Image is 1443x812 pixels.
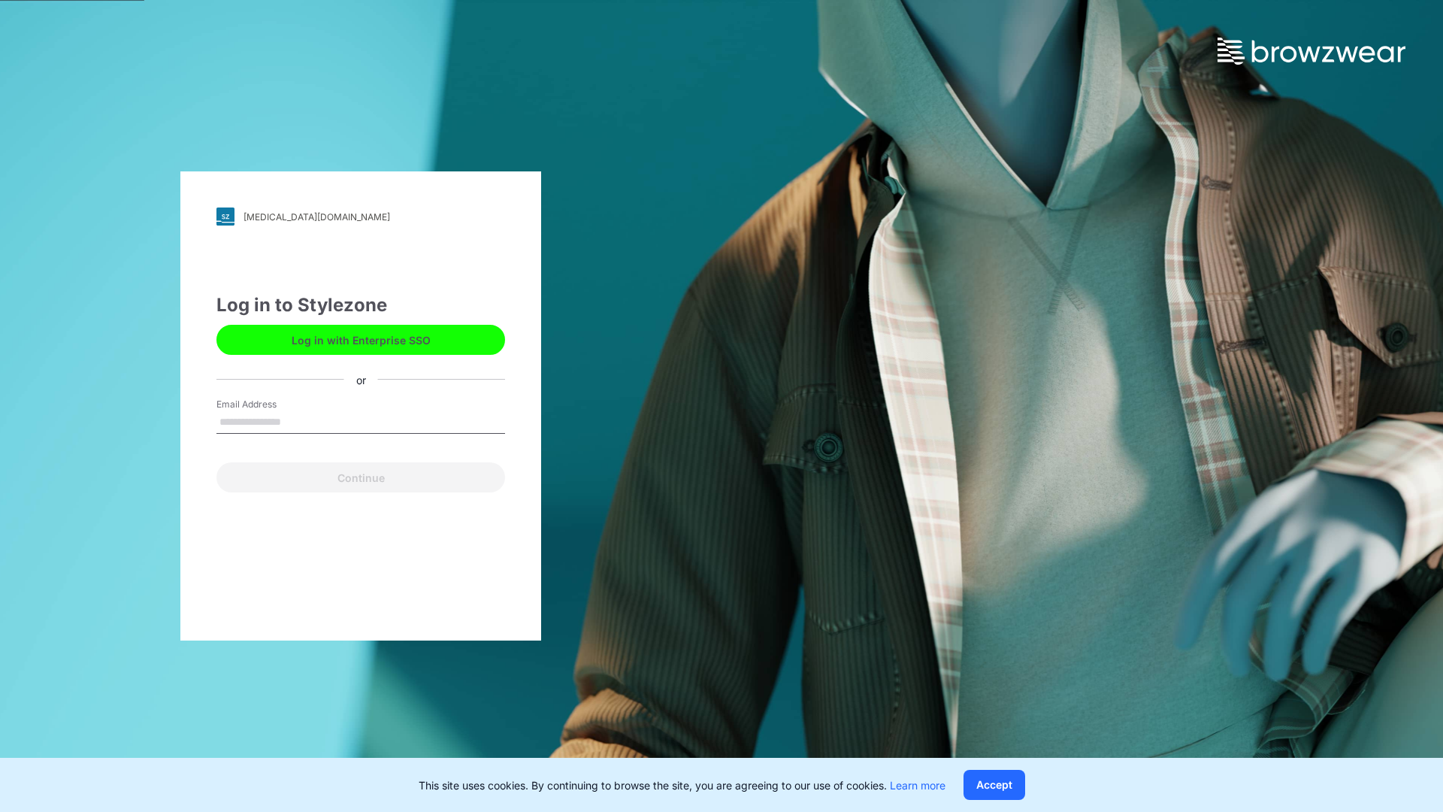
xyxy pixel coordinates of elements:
[964,770,1025,800] button: Accept
[344,371,378,387] div: or
[216,208,505,226] a: [MEDICAL_DATA][DOMAIN_NAME]
[890,779,945,792] a: Learn more
[419,777,945,793] p: This site uses cookies. By continuing to browse the site, you are agreeing to our use of cookies.
[216,208,234,226] img: svg+xml;base64,PHN2ZyB3aWR0aD0iMjgiIGhlaWdodD0iMjgiIHZpZXdCb3g9IjAgMCAyOCAyOCIgZmlsbD0ibm9uZSIgeG...
[216,325,505,355] button: Log in with Enterprise SSO
[1218,38,1405,65] img: browzwear-logo.73288ffb.svg
[216,292,505,319] div: Log in to Stylezone
[216,398,322,411] label: Email Address
[244,211,390,223] div: [MEDICAL_DATA][DOMAIN_NAME]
